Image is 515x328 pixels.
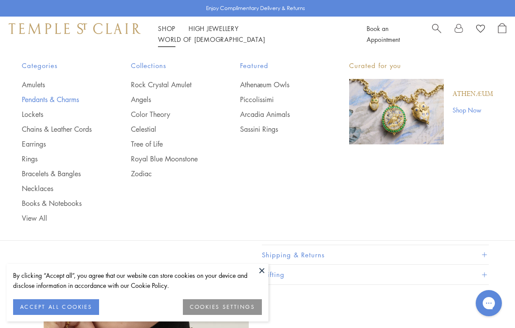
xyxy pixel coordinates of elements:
img: Temple St. Clair [9,23,141,34]
a: Color Theory [131,109,205,119]
span: Featured [240,60,314,71]
span: Collections [131,60,205,71]
a: Piccolissimi [240,95,314,104]
a: ShopShop [158,24,175,33]
a: Tree of Life [131,139,205,149]
a: Open Shopping Bag [498,23,506,45]
a: Angels [131,95,205,104]
a: Earrings [22,139,96,149]
div: By clicking “Accept all”, you agree that our website can store cookies on your device and disclos... [13,270,262,290]
a: Athenæum [453,89,493,99]
a: Bracelets & Bangles [22,169,96,178]
a: Amulets [22,80,96,89]
a: Book an Appointment [367,24,400,44]
iframe: Gorgias live chat messenger [471,287,506,319]
p: Curated for you [349,60,493,71]
a: Sassini Rings [240,124,314,134]
a: Rock Crystal Amulet [131,80,205,89]
a: Arcadia Animals [240,109,314,119]
a: Pendants & Charms [22,95,96,104]
p: Enjoy Complimentary Delivery & Returns [206,4,305,13]
a: High JewelleryHigh Jewellery [189,24,239,33]
a: Royal Blue Moonstone [131,154,205,164]
a: Zodiac [131,169,205,178]
a: Rings [22,154,96,164]
button: ACCEPT ALL COOKIES [13,299,99,315]
a: Books & Notebooks [22,198,96,208]
a: Celestial [131,124,205,134]
a: Shop Now [453,105,493,115]
a: World of [DEMOGRAPHIC_DATA]World of [DEMOGRAPHIC_DATA] [158,35,265,44]
nav: Main navigation [158,23,347,45]
a: Athenæum Owls [240,80,314,89]
a: View All [22,213,96,223]
a: View Wishlist [476,23,485,36]
a: Necklaces [22,184,96,193]
button: Shipping & Returns [262,245,489,265]
button: Gifting [262,265,489,284]
button: COOKIES SETTINGS [183,299,262,315]
a: Chains & Leather Cords [22,124,96,134]
span: Categories [22,60,96,71]
a: Lockets [22,109,96,119]
a: Search [432,23,441,45]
